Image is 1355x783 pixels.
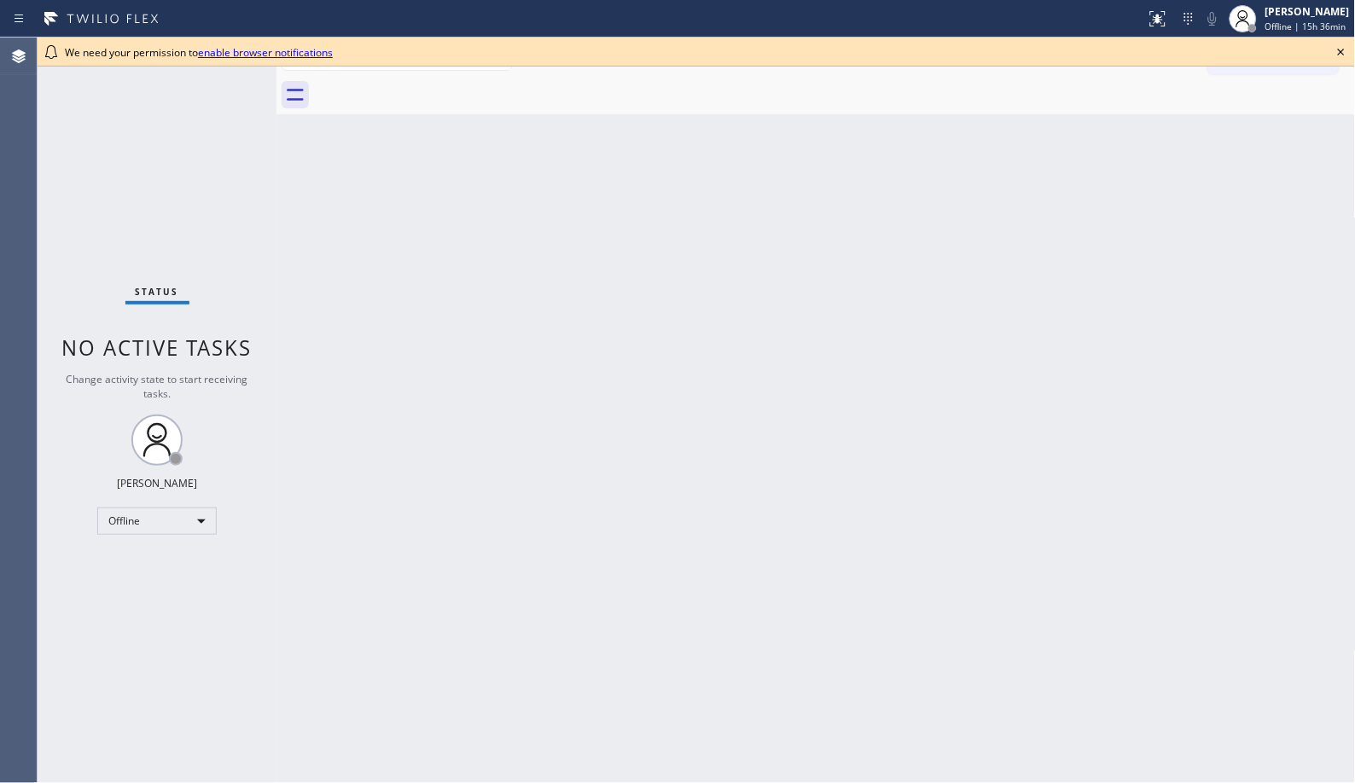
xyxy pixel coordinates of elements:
button: Mute [1201,7,1224,31]
div: [PERSON_NAME] [1265,4,1350,19]
div: [PERSON_NAME] [117,476,197,490]
span: Offline | 15h 36min [1265,20,1346,32]
a: enable browser notifications [198,45,333,60]
span: Status [136,286,179,298]
span: No active tasks [62,333,253,362]
span: We need your permission to [65,45,333,60]
span: Change activity state to start receiving tasks. [67,372,248,401]
div: Offline [97,507,217,535]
